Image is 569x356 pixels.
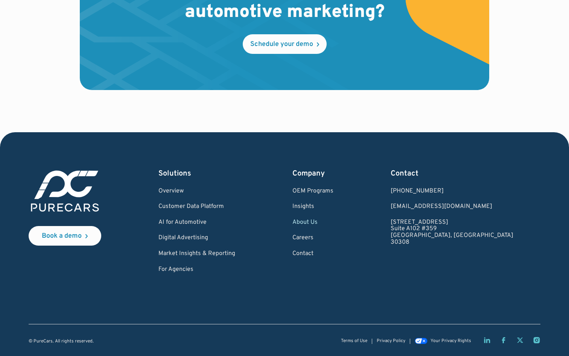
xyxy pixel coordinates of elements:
a: Your Privacy Rights [415,339,471,344]
a: Schedule your demo [243,34,327,54]
a: OEM Programs [292,188,333,195]
a: AI for Automotive [158,219,235,226]
a: About Us [292,219,333,226]
a: Book a demo [29,226,101,246]
a: Contact [292,251,333,257]
div: Contact [391,168,513,179]
a: Insights [292,203,333,210]
a: Twitter X page [516,336,524,344]
div: Schedule your demo [250,41,313,48]
div: Book a demo [42,233,82,240]
a: Careers [292,235,333,241]
div: © PureCars. All rights reserved. [29,339,94,344]
a: Terms of Use [341,339,367,344]
div: [PHONE_NUMBER] [391,188,513,195]
a: Overview [158,188,235,195]
a: Facebook page [500,336,507,344]
a: Digital Advertising [158,235,235,241]
a: For Agencies [158,266,235,273]
a: [STREET_ADDRESS]Suite A102 #359[GEOGRAPHIC_DATA], [GEOGRAPHIC_DATA]30308 [391,219,513,246]
a: LinkedIn page [483,336,491,344]
a: Email us [391,203,513,210]
a: Privacy Policy [377,339,405,344]
a: Customer Data Platform [158,203,235,210]
div: Solutions [158,168,235,179]
img: purecars logo [29,168,101,214]
div: Your Privacy Rights [431,339,471,344]
a: Instagram page [533,336,540,344]
div: Company [292,168,333,179]
a: Market Insights & Reporting [158,251,235,257]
